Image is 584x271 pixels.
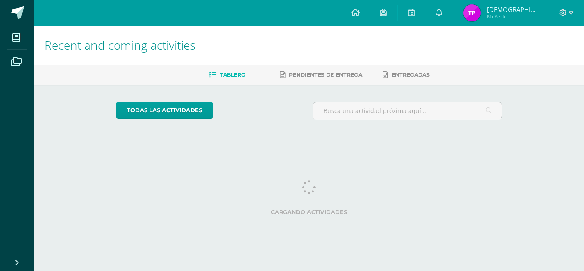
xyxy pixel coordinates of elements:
[487,13,538,20] span: Mi Perfil
[383,68,430,82] a: Entregadas
[289,71,362,78] span: Pendientes de entrega
[313,102,502,119] input: Busca una actividad próxima aquí...
[116,102,213,119] a: todas las Actividades
[44,37,195,53] span: Recent and coming activities
[209,68,245,82] a: Tablero
[463,4,481,21] img: 00cf77779cfcf5138e55e95813e2c976.png
[487,5,538,14] span: [DEMOGRAPHIC_DATA][PERSON_NAME]
[220,71,245,78] span: Tablero
[116,209,503,215] label: Cargando actividades
[280,68,362,82] a: Pendientes de entrega
[392,71,430,78] span: Entregadas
